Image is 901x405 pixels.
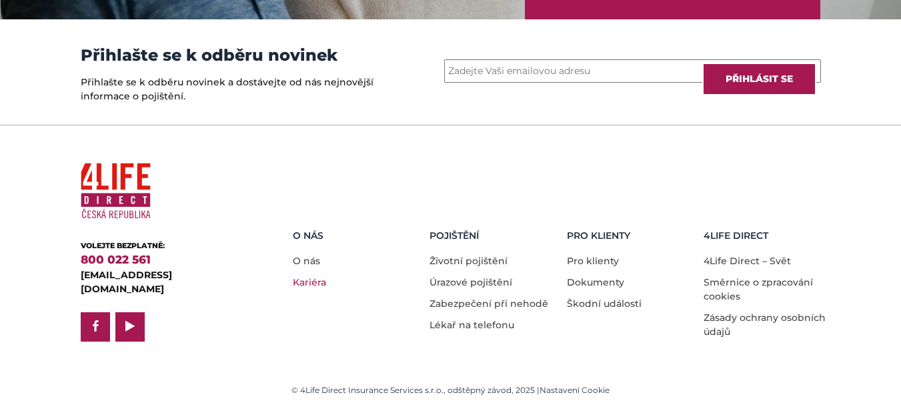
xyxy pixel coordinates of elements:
h5: O nás [293,230,420,242]
div: VOLEJTE BEZPLATNĚ: [81,240,251,252]
div: © 4Life Direct Insurance Services s.r.o., odštěpný závod, 2025 | [81,384,821,396]
input: Zadejte Vaši emailovou adresu [444,59,821,83]
a: Životní pojištění [429,255,508,267]
a: Zabezpečení při nehodě [429,298,548,310]
a: O nás [293,255,320,267]
h5: 4LIFE DIRECT [704,230,831,242]
a: Úrazové pojištění [429,276,512,288]
img: 4Life Direct Česká republika logo [81,157,151,225]
a: Škodní události [567,298,642,310]
a: Lékař na telefonu [429,319,514,331]
a: 4Life Direct – Svět [704,255,791,267]
a: 800 022 561 [81,253,151,266]
h5: Pojištění [429,230,557,242]
p: Přihlašte se k odběru novinek a dostávejte od nás nejnovější informace o pojištění. [81,75,377,103]
a: Zásady ochrany osobních údajů [704,312,826,338]
a: Nastavení Cookie [540,385,610,395]
a: Směrnice o zpracování cookies [704,276,813,302]
h3: Přihlašte se k odběru novinek [81,46,377,65]
a: Pro klienty [567,255,619,267]
input: Přihlásit se [702,63,816,95]
a: Kariéra [293,276,326,288]
h5: Pro Klienty [567,230,694,242]
a: [EMAIL_ADDRESS][DOMAIN_NAME] [81,269,172,295]
a: Dokumenty [567,276,624,288]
